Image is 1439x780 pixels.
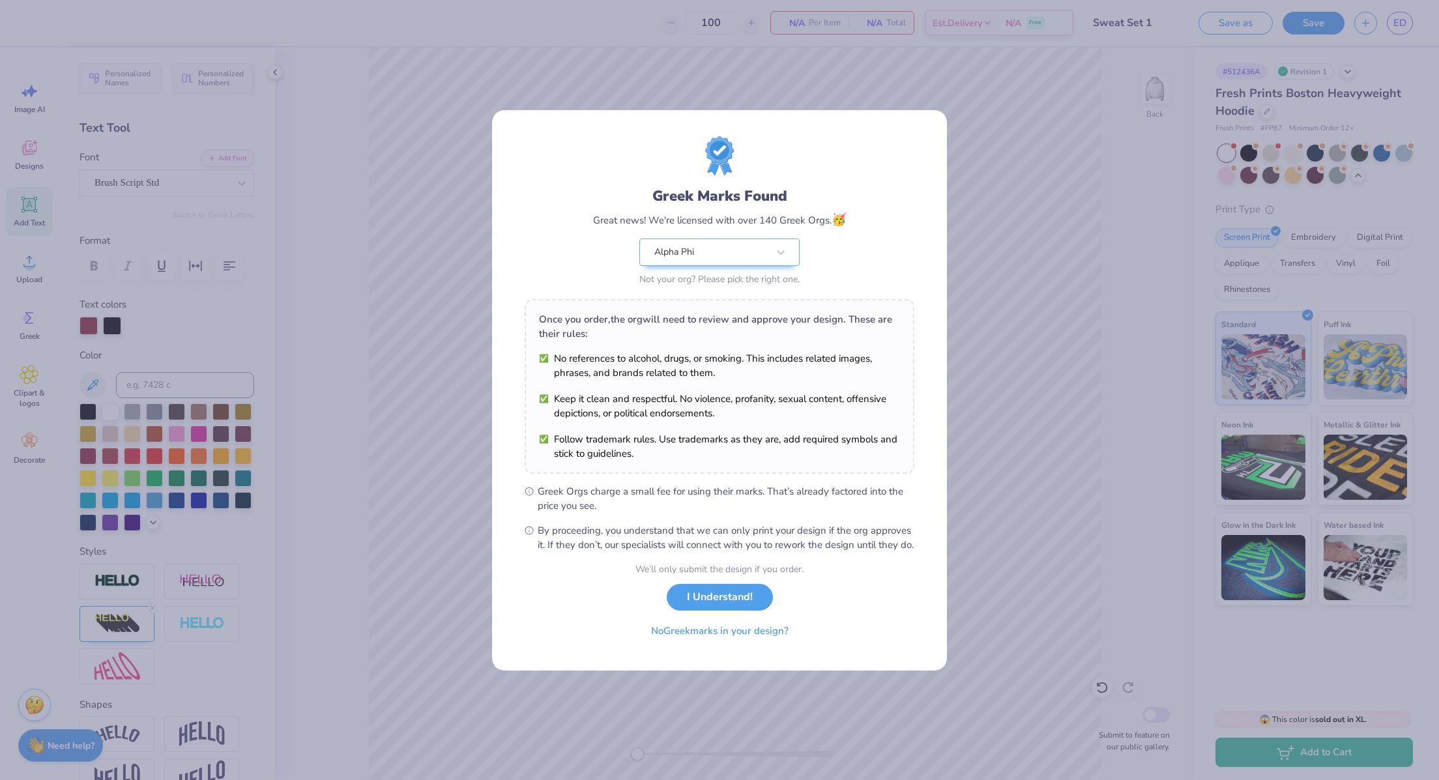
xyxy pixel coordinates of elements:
span: By proceeding, you understand that we can only print your design if the org approves it. If they ... [538,523,914,552]
li: No references to alcohol, drugs, or smoking. This includes related images, phrases, and brands re... [539,351,900,380]
li: Follow trademark rules. Use trademarks as they are, add required symbols and stick to guidelines. [539,432,900,461]
img: License badge [705,136,734,175]
div: Once you order, the org will need to review and approve your design. These are their rules: [539,312,900,341]
div: We’ll only submit the design if you order. [635,562,804,576]
button: I Understand! [667,584,773,611]
div: Not your org? Please pick the right one. [639,272,800,286]
span: Greek Orgs charge a small fee for using their marks. That’s already factored into the price you see. [538,484,914,513]
button: NoGreekmarks in your design? [640,618,800,644]
div: Great news! We're licensed with over 140 Greek Orgs. [593,211,846,229]
li: Keep it clean and respectful. No violence, profanity, sexual content, offensive depictions, or po... [539,392,900,420]
div: Greek Marks Found [652,186,787,207]
span: 🥳 [832,212,846,227]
